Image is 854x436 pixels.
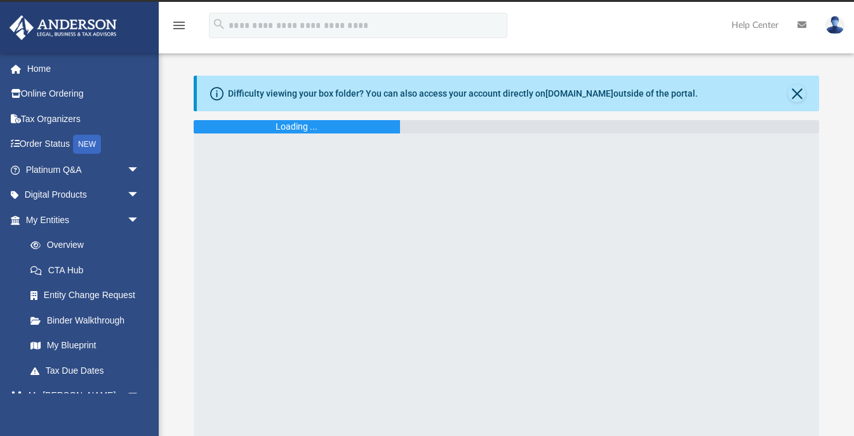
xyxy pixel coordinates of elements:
[9,207,159,233] a: My Entitiesarrow_drop_down
[9,81,159,107] a: Online Ordering
[127,182,152,208] span: arrow_drop_down
[18,308,159,333] a: Binder Walkthrough
[228,87,698,100] div: Difficulty viewing your box folder? You can also access your account directly on outside of the p...
[127,207,152,233] span: arrow_drop_down
[545,88,613,99] a: [DOMAIN_NAME]
[171,24,187,33] a: menu
[9,182,159,208] a: Digital Productsarrow_drop_down
[18,233,159,258] a: Overview
[212,17,226,31] i: search
[18,257,159,283] a: CTA Hub
[825,16,844,34] img: User Pic
[9,383,152,424] a: My [PERSON_NAME] Teamarrow_drop_down
[73,135,101,154] div: NEW
[6,15,121,40] img: Anderson Advisors Platinum Portal
[171,18,187,33] i: menu
[127,383,152,409] span: arrow_drop_down
[18,283,159,308] a: Entity Change Request
[9,157,159,182] a: Platinum Q&Aarrow_drop_down
[788,85,806,102] button: Close
[9,106,159,132] a: Tax Organizers
[9,56,159,81] a: Home
[18,333,152,358] a: My Blueprint
[276,120,317,133] div: Loading ...
[9,132,159,158] a: Order StatusNEW
[127,157,152,183] span: arrow_drop_down
[18,358,159,383] a: Tax Due Dates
